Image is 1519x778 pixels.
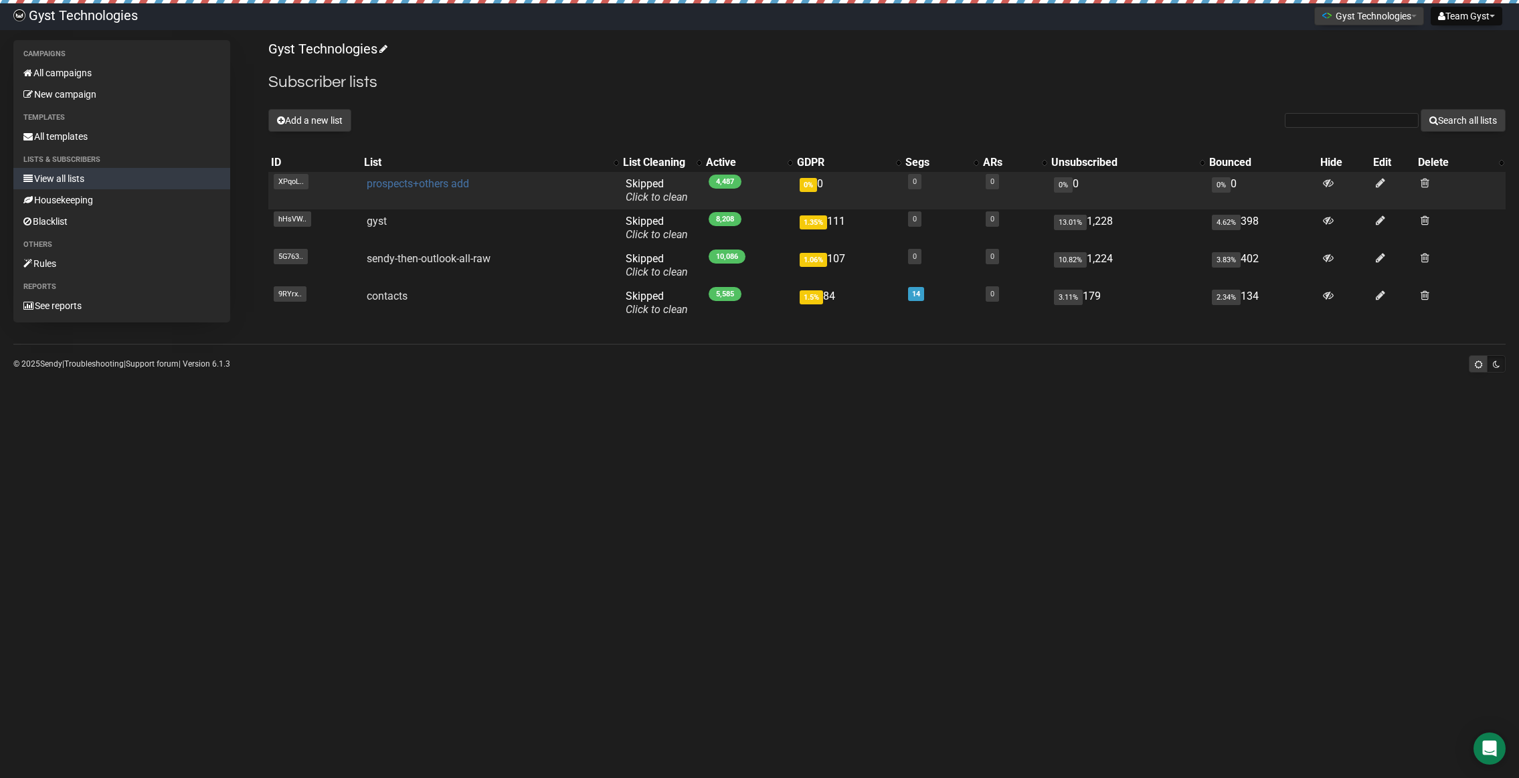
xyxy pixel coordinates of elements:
a: 0 [990,215,994,223]
a: 0 [913,252,917,261]
th: Edit: No sort applied, sorting is disabled [1370,153,1415,172]
span: 1.06% [800,253,827,267]
div: List [364,156,607,169]
td: 398 [1207,209,1318,247]
a: 0 [990,177,994,186]
span: 9RYrx.. [274,286,306,302]
li: Reports [13,279,230,295]
td: 0 [1049,172,1207,209]
span: Skipped [626,252,688,278]
a: Sendy [40,359,62,369]
a: Support forum [126,359,179,369]
div: ID [271,156,359,169]
span: 1.35% [800,215,827,229]
th: ID: No sort applied, sorting is disabled [268,153,361,172]
span: 3.83% [1212,252,1241,268]
th: Hide: No sort applied, sorting is disabled [1318,153,1370,172]
div: GDPR [797,156,889,169]
span: 1.5% [800,290,823,304]
li: Campaigns [13,46,230,62]
th: Active: No sort applied, activate to apply an ascending sort [703,153,795,172]
th: Segs: No sort applied, activate to apply an ascending sort [903,153,980,172]
a: gyst [367,215,387,227]
a: Rules [13,253,230,274]
a: 0 [990,252,994,261]
a: Gyst Technologies [268,41,385,57]
th: Bounced: No sort applied, sorting is disabled [1207,153,1318,172]
a: 0 [990,290,994,298]
div: ARs [983,156,1035,169]
th: List Cleaning: No sort applied, activate to apply an ascending sort [620,153,703,172]
button: Search all lists [1421,109,1506,132]
span: 3.11% [1054,290,1083,305]
span: Skipped [626,215,688,241]
li: Templates [13,110,230,126]
h2: Subscriber lists [268,70,1506,94]
td: 134 [1207,284,1318,322]
span: 5,585 [709,287,741,301]
td: 0 [1207,172,1318,209]
a: All campaigns [13,62,230,84]
a: New campaign [13,84,230,105]
span: 8,208 [709,212,741,226]
span: 5G763.. [274,249,308,264]
a: All templates [13,126,230,147]
img: 4bbcbfc452d929a90651847d6746e700 [13,9,25,21]
span: 0% [800,178,817,192]
td: 179 [1049,284,1207,322]
li: Lists & subscribers [13,152,230,168]
a: contacts [367,290,408,302]
a: 0 [913,215,917,223]
span: 10.82% [1054,252,1087,268]
li: Others [13,237,230,253]
span: Skipped [626,177,688,203]
a: Blacklist [13,211,230,232]
div: Open Intercom Messenger [1473,733,1506,765]
a: See reports [13,295,230,316]
td: 402 [1207,247,1318,284]
th: List: No sort applied, activate to apply an ascending sort [361,153,620,172]
a: Click to clean [626,303,688,316]
a: Click to clean [626,266,688,278]
button: Team Gyst [1431,7,1502,25]
td: 1,224 [1049,247,1207,284]
th: ARs: No sort applied, activate to apply an ascending sort [980,153,1049,172]
div: Unsubscribed [1051,156,1194,169]
a: Click to clean [626,228,688,241]
div: Bounced [1209,156,1315,169]
div: Delete [1418,156,1492,169]
a: 0 [913,177,917,186]
span: XPqoL.. [274,174,308,189]
a: 14 [912,290,920,298]
span: hHsVW.. [274,211,311,227]
th: GDPR: No sort applied, activate to apply an ascending sort [794,153,903,172]
div: Segs [905,156,966,169]
div: Hide [1320,156,1368,169]
span: 10,086 [709,250,745,264]
td: 1,228 [1049,209,1207,247]
span: 0% [1054,177,1073,193]
span: Skipped [626,290,688,316]
span: 0% [1212,177,1231,193]
a: Troubleshooting [64,359,124,369]
td: 84 [794,284,903,322]
span: 4,487 [709,175,741,189]
a: sendy-then-outlook-all-raw [367,252,490,265]
a: Housekeeping [13,189,230,211]
div: Edit [1373,156,1413,169]
img: 1.png [1322,10,1332,21]
p: © 2025 | | | Version 6.1.3 [13,357,230,371]
button: Gyst Technologies [1314,7,1424,25]
td: 107 [794,247,903,284]
a: prospects+others add [367,177,469,190]
th: Delete: No sort applied, activate to apply an ascending sort [1415,153,1506,172]
a: View all lists [13,168,230,189]
div: Active [706,156,782,169]
button: Add a new list [268,109,351,132]
div: List Cleaning [623,156,690,169]
span: 2.34% [1212,290,1241,305]
span: 4.62% [1212,215,1241,230]
th: Unsubscribed: No sort applied, activate to apply an ascending sort [1049,153,1207,172]
span: 13.01% [1054,215,1087,230]
td: 0 [794,172,903,209]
